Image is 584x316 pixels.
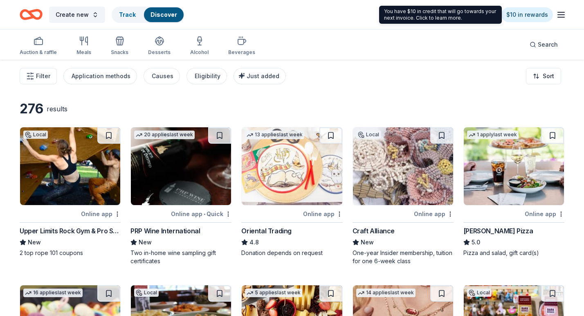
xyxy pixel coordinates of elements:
[20,68,57,84] button: Filter
[472,237,480,247] span: 5.0
[144,68,180,84] button: Causes
[463,127,564,257] a: Image for Dewey's Pizza1 applylast weekOnline app[PERSON_NAME] Pizza5.0Pizza and salad, gift card(s)
[234,68,286,84] button: Just added
[171,209,231,219] div: Online app Quick
[81,209,121,219] div: Online app
[152,71,173,81] div: Causes
[523,36,564,53] button: Search
[242,127,342,205] img: Image for Oriental Trading
[463,226,533,236] div: [PERSON_NAME] Pizza
[249,237,259,247] span: 4.8
[245,289,302,297] div: 5 applies last week
[49,7,105,23] button: Create new
[20,49,57,56] div: Auction & raffle
[190,33,209,60] button: Alcohol
[195,71,220,81] div: Eligibility
[131,127,231,205] img: Image for PRP Wine International
[241,249,342,257] div: Donation depends on request
[150,11,177,18] a: Discover
[56,10,89,20] span: Create new
[148,49,171,56] div: Desserts
[36,71,50,81] span: Filter
[20,33,57,60] button: Auction & raffle
[130,226,200,236] div: PRP Wine International
[186,68,227,84] button: Eligibility
[241,226,292,236] div: Oriental Trading
[134,131,195,139] div: 20 applies last week
[130,127,231,265] a: Image for PRP Wine International20 applieslast weekOnline app•QuickPRP Wine InternationalNewTwo i...
[303,209,343,219] div: Online app
[501,7,553,22] a: $10 in rewards
[148,33,171,60] button: Desserts
[111,49,128,56] div: Snacks
[76,49,91,56] div: Meals
[23,131,48,139] div: Local
[538,40,558,50] span: Search
[361,237,374,247] span: New
[245,131,304,139] div: 13 applies last week
[525,209,564,219] div: Online app
[20,249,121,257] div: 2 top rope 101 coupons
[379,6,502,24] div: You have $10 in credit that will go towards your next invoice. Click to learn more.
[464,127,564,205] img: Image for Dewey's Pizza
[23,289,83,297] div: 16 applies last week
[414,209,454,219] div: Online app
[353,127,453,205] img: Image for Craft Alliance
[20,127,120,205] img: Image for Upper Limits Rock Gym & Pro Shop
[139,237,152,247] span: New
[119,11,136,18] a: Track
[228,33,255,60] button: Beverages
[47,104,67,114] div: results
[467,289,492,297] div: Local
[111,33,128,60] button: Snacks
[204,211,205,217] span: •
[20,226,121,236] div: Upper Limits Rock Gym & Pro Shop
[134,289,159,297] div: Local
[356,131,381,139] div: Local
[353,127,454,265] a: Image for Craft AllianceLocalOnline appCraft AllianceNewOne-year Insider membership, tuition for ...
[28,237,41,247] span: New
[228,49,255,56] div: Beverages
[112,7,184,23] button: TrackDiscover
[20,101,43,117] div: 276
[247,72,279,79] span: Just added
[63,68,137,84] button: Application methods
[76,33,91,60] button: Meals
[241,127,342,257] a: Image for Oriental Trading13 applieslast weekOnline appOriental Trading4.8Donation depends on req...
[463,249,564,257] div: Pizza and salad, gift card(s)
[526,68,561,84] button: Sort
[190,49,209,56] div: Alcohol
[353,226,395,236] div: Craft Alliance
[467,131,519,139] div: 1 apply last week
[356,289,416,297] div: 14 applies last week
[20,127,121,257] a: Image for Upper Limits Rock Gym & Pro ShopLocalOnline appUpper Limits Rock Gym & Pro ShopNew2 top...
[543,71,554,81] span: Sort
[130,249,231,265] div: Two in-home wine sampling gift certificates
[20,5,43,24] a: Home
[353,249,454,265] div: One-year Insider membership, tuition for one 6-week class
[72,71,130,81] div: Application methods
